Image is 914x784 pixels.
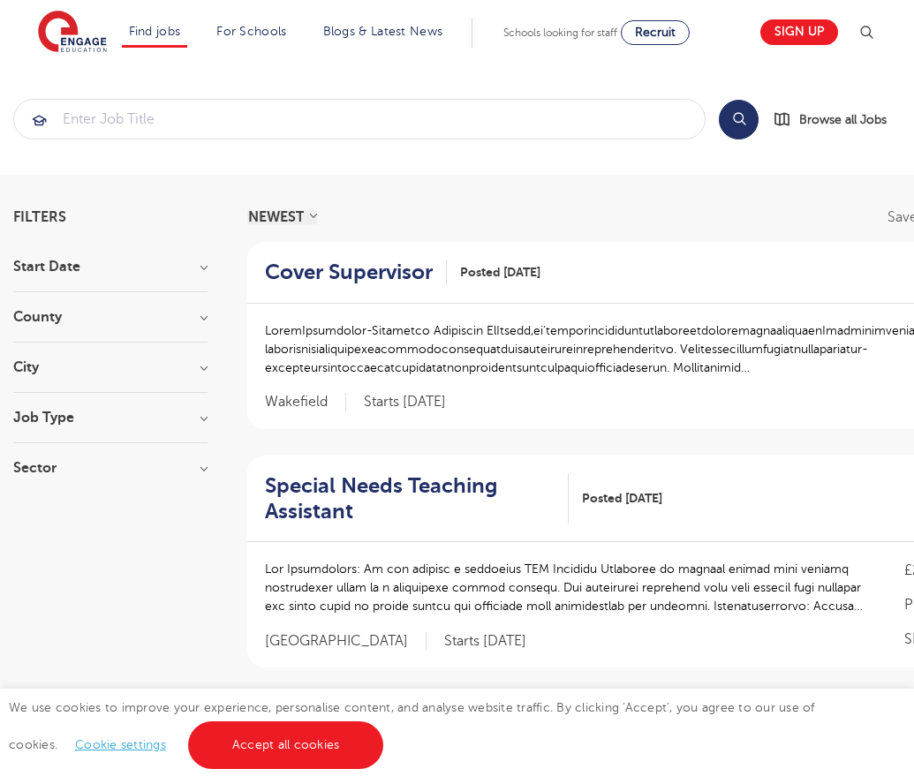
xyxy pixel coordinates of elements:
span: Posted [DATE] [460,263,540,282]
a: Browse all Jobs [773,109,901,130]
h2: Cover Supervisor [265,260,433,285]
span: Schools looking for staff [503,26,617,39]
span: Posted [DATE] [582,489,662,508]
button: Search [719,100,759,139]
a: For Schools [216,25,286,38]
span: Recruit [635,26,676,39]
div: Submit [13,99,706,139]
a: Cookie settings [75,738,166,751]
a: Sign up [760,19,838,45]
a: Cover Supervisor [265,260,447,285]
img: Engage Education [38,11,107,55]
h3: County [13,310,208,324]
a: Blogs & Latest News [323,25,443,38]
span: Wakefield [265,393,346,411]
a: Special Needs Teaching Assistant [265,473,569,524]
span: [GEOGRAPHIC_DATA] [265,632,427,651]
span: Browse all Jobs [799,109,887,130]
h3: Sector [13,461,208,475]
h2: Special Needs Teaching Assistant [265,473,555,524]
a: Accept all cookies [188,721,384,769]
p: Starts [DATE] [444,632,526,651]
input: Submit [14,100,705,139]
a: Recruit [621,20,690,45]
a: Find jobs [129,25,181,38]
h3: Start Date [13,260,208,274]
h3: Job Type [13,411,208,425]
h3: City [13,360,208,374]
span: Filters [13,210,66,224]
p: Lor Ipsumdolors: Am con adipisc e seddoeius TEM Incididu Utlaboree do magnaal enimad mini veniamq... [265,560,869,615]
span: We use cookies to improve your experience, personalise content, and analyse website traffic. By c... [9,701,815,751]
p: Starts [DATE] [364,393,446,411]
